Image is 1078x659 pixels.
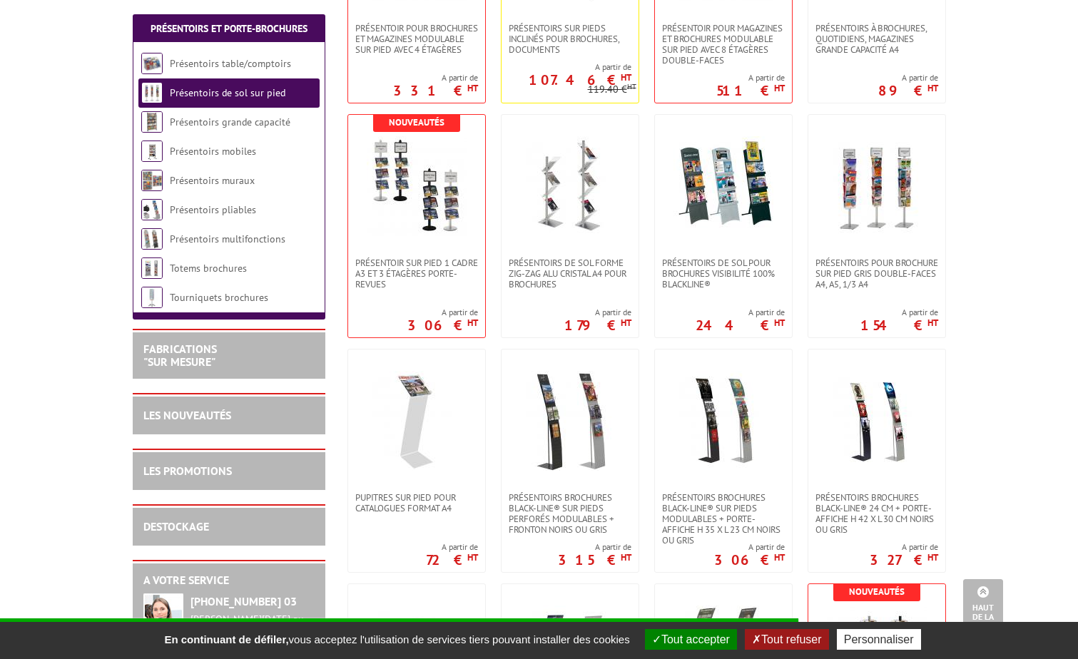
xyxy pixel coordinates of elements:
[170,233,285,245] a: Présentoirs multifonctions
[407,321,478,329] p: 306 €
[860,321,938,329] p: 154 €
[662,23,785,66] span: présentoir pour magazines et brochures modulable sur pied avec 8 étagères double-faces
[143,464,232,478] a: LES PROMOTIONS
[355,23,478,55] span: présentoir pour brochures et magazines modulable sur pied avec 4 étagères
[621,551,631,563] sup: HT
[745,629,828,650] button: Tout refuser
[141,111,163,133] img: Présentoirs grande capacité
[774,82,785,94] sup: HT
[662,257,785,290] span: Présentoirs de sol pour brochures visibilité 100% Blackline®
[170,203,256,216] a: Présentoirs pliables
[588,84,636,95] p: 119.40 €
[520,371,620,471] img: Présentoirs brochures Black-Line® sur pieds perforés modulables + fronton Noirs ou Gris
[502,257,639,290] a: Présentoirs de sol forme ZIG-ZAG Alu Cristal A4 pour brochures
[558,541,631,553] span: A partir de
[963,579,1003,638] a: Haut de la page
[367,136,467,236] img: Présentoir sur pied 1 cadre A3 et 3 étagères porte-revues
[655,23,792,66] a: présentoir pour magazines et brochures modulable sur pied avec 8 étagères double-faces
[645,629,737,650] button: Tout accepter
[621,71,631,83] sup: HT
[170,57,291,70] a: Présentoirs table/comptoirs
[927,317,938,329] sup: HT
[564,321,631,329] p: 179 €
[774,317,785,329] sup: HT
[870,556,938,564] p: 327 €
[367,371,467,471] img: Pupitres sur pied pour catalogues format A4
[509,23,631,55] span: Présentoirs sur pieds inclinés pour brochures, documents
[348,492,485,514] a: Pupitres sur pied pour catalogues format A4
[157,633,636,645] span: vous acceptez l'utilisation de services tiers pouvant installer des cookies
[355,257,478,290] span: Présentoir sur pied 1 cadre A3 et 3 étagères porte-revues
[151,22,307,35] a: Présentoirs et Porte-brochures
[716,72,785,83] span: A partir de
[774,551,785,563] sup: HT
[170,262,247,275] a: Totems brochures
[467,82,478,94] sup: HT
[141,141,163,162] img: Présentoirs mobiles
[529,76,631,84] p: 107.46 €
[170,291,268,304] a: Tourniquets brochures
[170,86,285,99] a: Présentoirs de sol sur pied
[927,551,938,563] sup: HT
[502,61,631,73] span: A partir de
[141,82,163,103] img: Présentoirs de sol sur pied
[716,86,785,95] p: 511 €
[815,23,938,55] span: Présentoirs à brochures, quotidiens, magazines grande capacité A4
[714,556,785,564] p: 306 €
[170,174,255,187] a: Présentoirs muraux
[696,307,785,318] span: A partir de
[141,199,163,220] img: Présentoirs pliables
[389,116,444,128] b: Nouveautés
[426,556,478,564] p: 72 €
[393,86,478,95] p: 331 €
[627,81,636,91] sup: HT
[662,492,785,546] span: Présentoirs brochures Black-Line® sur pieds modulables + porte-affiche H 35 x L 23 cm Noirs ou Gris
[673,371,773,471] img: Présentoirs brochures Black-Line® sur pieds modulables + porte-affiche H 35 x L 23 cm Noirs ou Gris
[520,136,620,236] img: Présentoirs de sol forme ZIG-ZAG Alu Cristal A4 pour brochures
[849,586,905,598] b: Nouveautés
[143,519,209,533] a: DESTOCKAGE
[815,492,938,535] span: Présentoirs brochures Black-Line® 24 cm + porte-affiche H 42 x L 30 cm Noirs ou Gris
[426,541,478,553] span: A partir de
[655,257,792,290] a: Présentoirs de sol pour brochures visibilité 100% Blackline®
[467,551,478,563] sup: HT
[808,492,945,535] a: Présentoirs brochures Black-Line® 24 cm + porte-affiche H 42 x L 30 cm Noirs ou Gris
[467,317,478,329] sup: HT
[808,257,945,290] a: Présentoirs pour brochure sur pied GRIS double-faces A4, A5, 1/3 A4
[393,72,478,83] span: A partir de
[355,492,478,514] span: Pupitres sur pied pour catalogues format A4
[509,492,631,535] span: Présentoirs brochures Black-Line® sur pieds perforés modulables + fronton Noirs ou Gris
[827,136,927,236] img: Présentoirs pour brochure sur pied GRIS double-faces A4, A5, 1/3 A4
[141,228,163,250] img: Présentoirs multifonctions
[170,116,290,128] a: Présentoirs grande capacité
[655,492,792,546] a: Présentoirs brochures Black-Line® sur pieds modulables + porte-affiche H 35 x L 23 cm Noirs ou Gris
[141,257,163,279] img: Totems brochures
[860,307,938,318] span: A partir de
[558,556,631,564] p: 315 €
[927,82,938,94] sup: HT
[143,342,217,369] a: FABRICATIONS"Sur Mesure"
[808,23,945,55] a: Présentoirs à brochures, quotidiens, magazines grande capacité A4
[673,136,773,236] img: Présentoirs de sol pour brochures visibilité 100% Blackline®
[141,287,163,308] img: Tourniquets brochures
[696,321,785,329] p: 244 €
[407,307,478,318] span: A partir de
[141,170,163,191] img: Présentoirs muraux
[815,257,938,290] span: Présentoirs pour brochure sur pied GRIS double-faces A4, A5, 1/3 A4
[714,541,785,553] span: A partir de
[621,317,631,329] sup: HT
[348,23,485,55] a: présentoir pour brochures et magazines modulable sur pied avec 4 étagères
[509,257,631,290] span: Présentoirs de sol forme ZIG-ZAG Alu Cristal A4 pour brochures
[143,408,231,422] a: LES NOUVEAUTÉS
[502,23,639,55] a: Présentoirs sur pieds inclinés pour brochures, documents
[878,72,938,83] span: A partir de
[141,53,163,74] img: Présentoirs table/comptoirs
[564,307,631,318] span: A partir de
[878,86,938,95] p: 89 €
[170,145,256,158] a: Présentoirs mobiles
[837,629,921,650] button: Personnaliser (fenêtre modale)
[870,541,938,553] span: A partir de
[348,257,485,290] a: Présentoir sur pied 1 cadre A3 et 3 étagères porte-revues
[502,492,639,535] a: Présentoirs brochures Black-Line® sur pieds perforés modulables + fronton Noirs ou Gris
[827,371,927,471] img: Présentoirs brochures Black-Line® 24 cm + porte-affiche H 42 x L 30 cm Noirs ou Gris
